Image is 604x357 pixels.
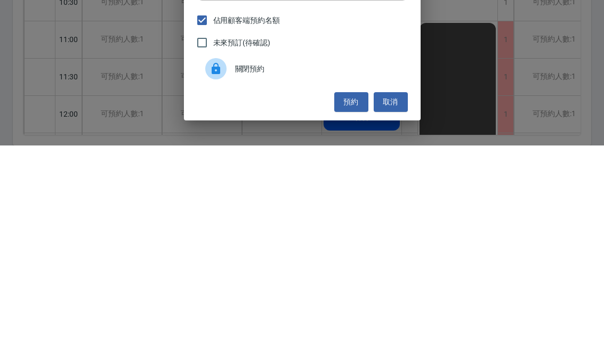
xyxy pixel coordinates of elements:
[197,109,408,137] div: 30分鐘
[334,304,368,323] button: 預約
[213,249,271,260] span: 未來預訂(待確認)
[213,226,280,238] span: 佔用顧客端預約名額
[204,29,230,37] label: 顧客電話
[204,104,227,112] label: 服務時長
[374,304,408,323] button: 取消
[204,67,230,75] label: 顧客姓名
[197,265,408,295] div: 關閉預約
[204,141,215,149] label: 備註
[235,275,399,286] span: 關閉預約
